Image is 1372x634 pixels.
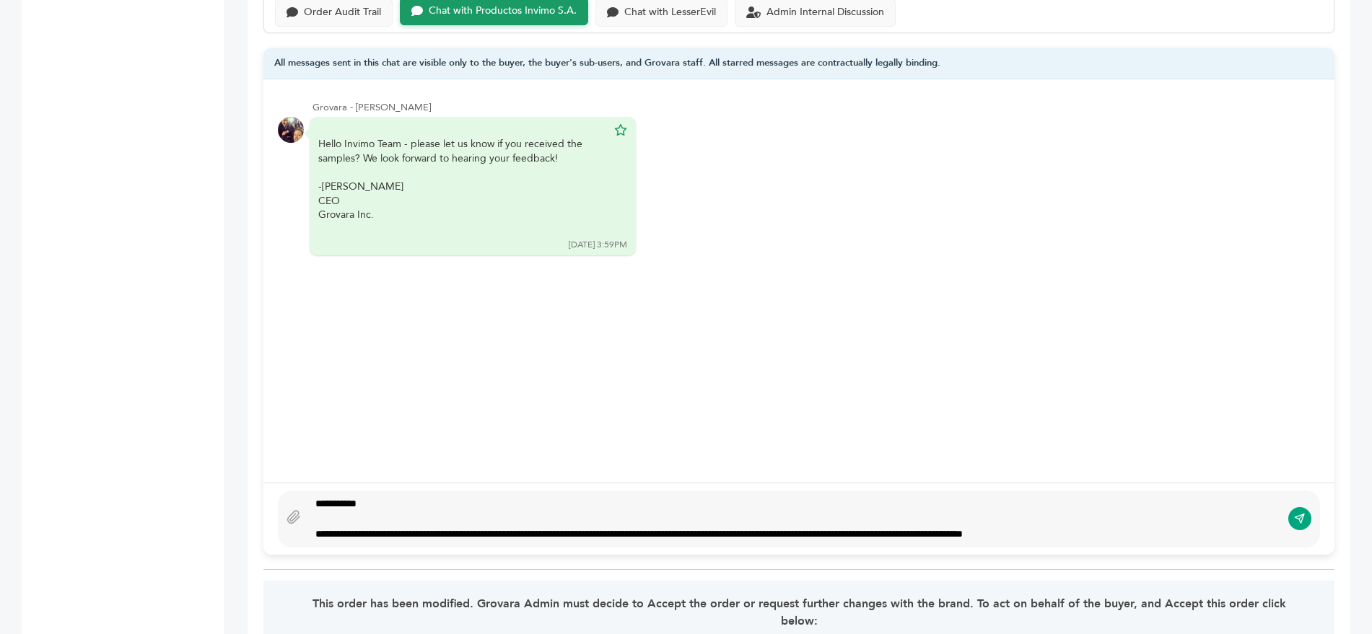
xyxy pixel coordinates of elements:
[624,6,716,19] div: Chat with LesserEvil
[306,595,1291,630] p: This order has been modified. Grovara Admin must decide to Accept the order or request further ch...
[318,208,607,222] div: Grovara Inc.
[569,239,627,251] div: [DATE] 3:59PM
[304,6,381,19] div: Order Audit Trail
[318,137,607,236] div: Hello Invimo Team - please let us know if you received the samples? We look forward to hearing yo...
[318,194,607,208] div: CEO
[318,180,607,194] div: -[PERSON_NAME]
[263,48,1334,80] div: All messages sent in this chat are visible only to the buyer, the buyer's sub-users, and Grovara ...
[429,5,577,17] div: Chat with Productos Invimo S.A.
[766,6,884,19] div: Admin Internal Discussion
[313,101,1320,114] div: Grovara - [PERSON_NAME]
